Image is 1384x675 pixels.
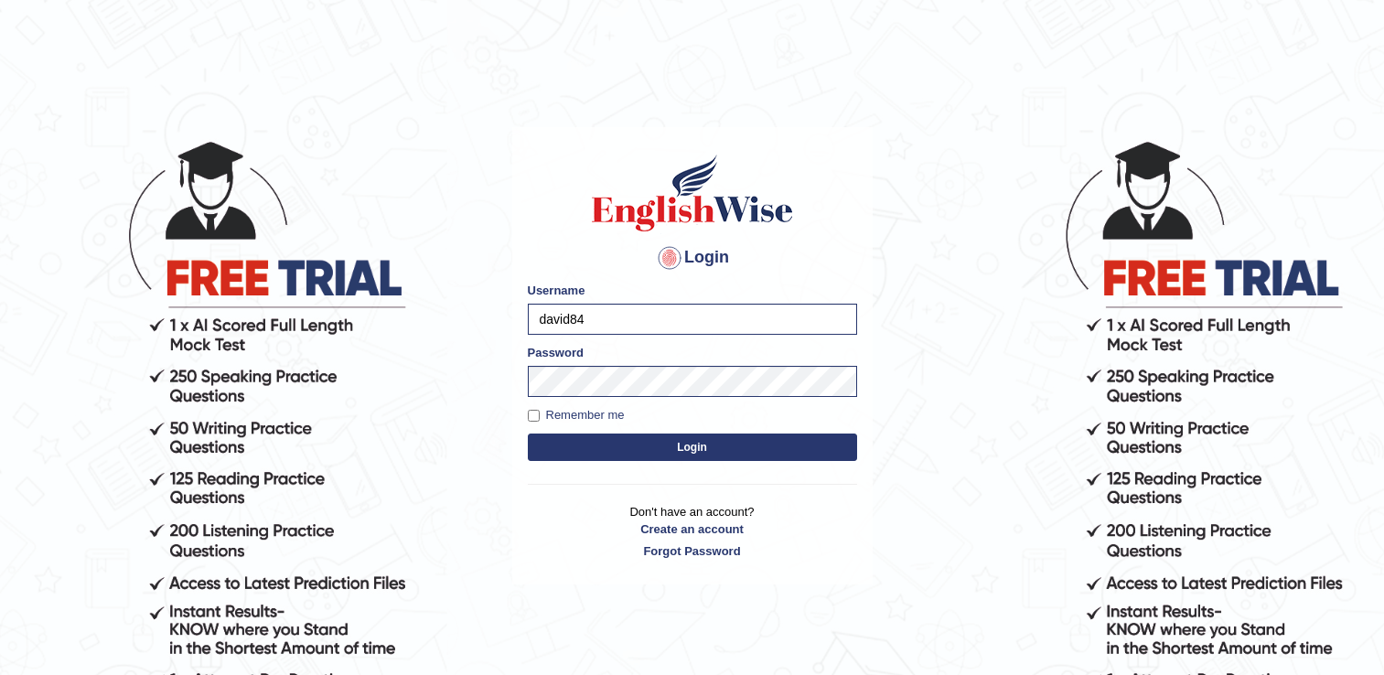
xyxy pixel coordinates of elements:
a: Forgot Password [528,542,857,560]
p: Don't have an account? [528,503,857,560]
label: Remember me [528,406,625,424]
img: Logo of English Wise sign in for intelligent practice with AI [588,152,797,234]
a: Create an account [528,520,857,538]
button: Login [528,434,857,461]
h4: Login [528,243,857,273]
input: Remember me [528,410,540,422]
label: Password [528,344,584,361]
label: Username [528,282,585,299]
